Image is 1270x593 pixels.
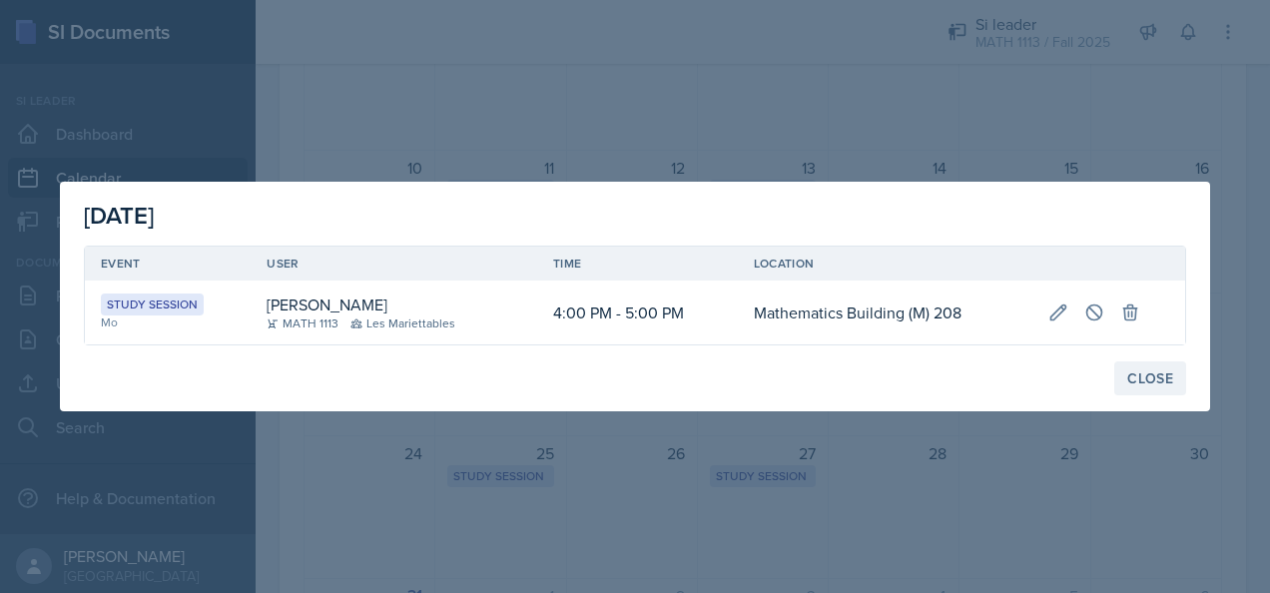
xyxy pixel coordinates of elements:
th: Time [537,247,738,281]
th: Location [738,247,1033,281]
div: Close [1127,370,1173,386]
div: MATH 1113 [267,314,338,332]
td: 4:00 PM - 5:00 PM [537,281,738,344]
button: Close [1114,361,1186,395]
div: [PERSON_NAME] [267,293,387,316]
div: Les Mariettables [350,314,455,332]
th: User [251,247,537,281]
td: Mathematics Building (M) 208 [738,281,1033,344]
div: [DATE] [84,198,1186,234]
